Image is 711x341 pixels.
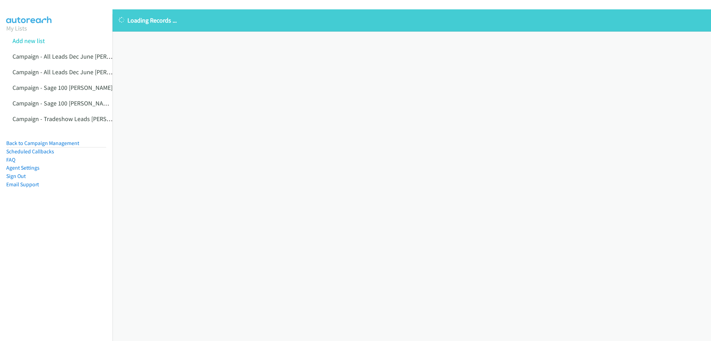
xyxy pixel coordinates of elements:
a: My Lists [6,24,27,32]
a: Campaign - Sage 100 [PERSON_NAME] Cloned [12,99,133,107]
a: Campaign - Tradeshow Leads [PERSON_NAME] Cloned [12,115,155,123]
a: Campaign - All Leads Dec June [PERSON_NAME] Cloned [12,68,159,76]
a: Email Support [6,181,39,188]
a: Add new list [12,37,45,45]
a: Sign Out [6,173,26,179]
a: Scheduled Callbacks [6,148,54,155]
a: Back to Campaign Management [6,140,79,146]
p: Loading Records ... [119,16,705,25]
a: Agent Settings [6,164,40,171]
a: Campaign - Sage 100 [PERSON_NAME] [12,84,112,92]
a: Campaign - All Leads Dec June [PERSON_NAME] [12,52,139,60]
a: FAQ [6,156,15,163]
